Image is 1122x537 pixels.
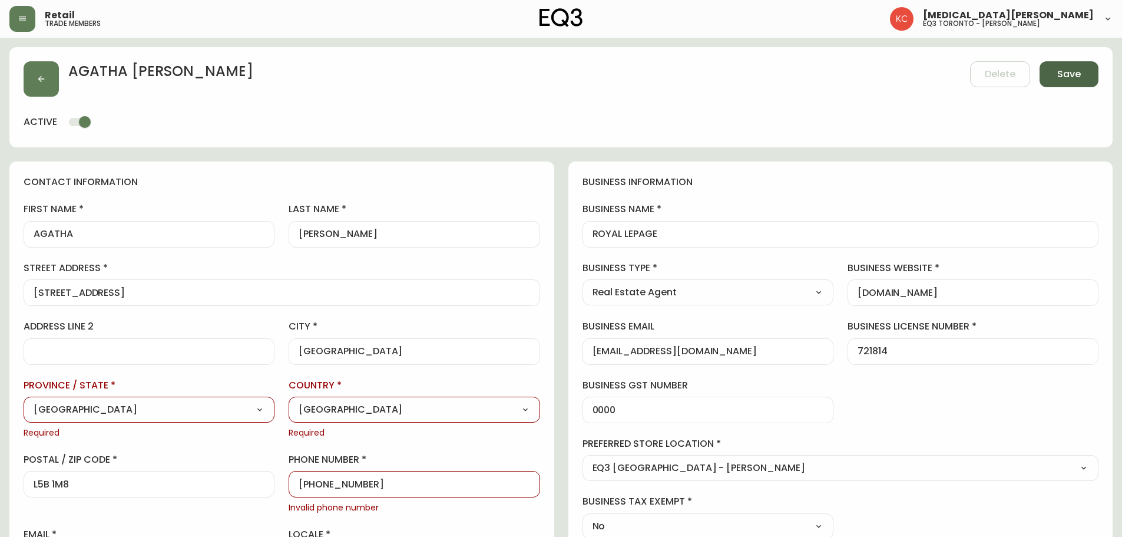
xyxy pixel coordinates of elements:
[582,379,833,392] label: business gst number
[24,427,274,439] span: Required
[848,262,1098,275] label: business website
[540,8,583,27] img: logo
[923,20,1040,27] h5: eq3 toronto - [PERSON_NAME]
[68,61,253,87] h2: AGATHA [PERSON_NAME]
[45,11,75,20] span: Retail
[289,320,540,333] label: city
[1040,61,1098,87] button: Save
[24,379,274,392] label: province / state
[24,116,57,129] h4: active
[582,437,1099,450] label: preferred store location
[289,427,540,439] span: Required
[24,203,274,216] label: first name
[923,11,1094,20] span: [MEDICAL_DATA][PERSON_NAME]
[848,320,1098,333] label: business license number
[890,7,914,31] img: 6487344ffbf0e7f3b216948508909409
[45,20,101,27] h5: trade members
[582,495,833,508] label: business tax exempt
[582,176,1099,189] h4: business information
[24,320,274,333] label: address line 2
[582,262,833,275] label: business type
[289,203,540,216] label: last name
[289,502,540,514] span: Invalid phone number
[24,262,540,275] label: street address
[582,203,1099,216] label: business name
[289,453,540,466] label: phone number
[24,176,540,189] h4: contact information
[24,453,274,466] label: postal / zip code
[289,379,540,392] label: country
[858,287,1088,298] input: https://www.designshop.com
[582,320,833,333] label: business email
[1057,68,1081,81] span: Save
